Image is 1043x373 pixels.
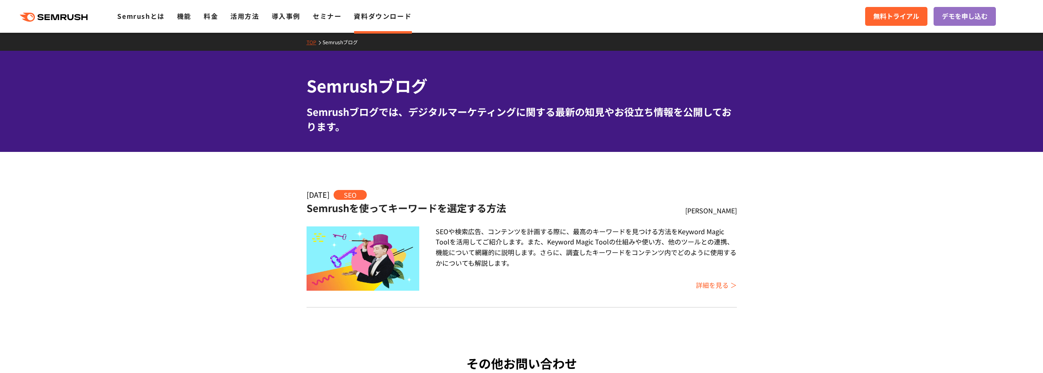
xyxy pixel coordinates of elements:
div: Semrushブログでは、デジタルマーケティングに関する最新の知見やお役立ち情報を公開しております。 [307,104,737,134]
a: 詳細を見る ＞ [696,280,737,290]
a: Semrushとは [117,11,164,21]
h1: Semrushブログ [307,74,737,98]
a: デモを申し込む [934,7,996,26]
span: [DATE] [307,189,329,200]
a: 活用方法 [230,11,259,21]
a: 導入事例 [272,11,300,21]
a: セミナー [313,11,341,21]
a: 機能 [177,11,191,21]
a: 無料トライアル [865,7,927,26]
a: 資料ダウンロード [354,11,411,21]
div: SEOや検索広告、コンテンツを計画する際に、最高のキーワードを見つける方法をKeyword Magic Toolを活用してご紹介します。また、Keyword Magic Toolの仕組みや使い方... [436,226,736,268]
div: [PERSON_NAME] [685,206,737,216]
a: Semrushブログ [323,38,364,45]
span: デモを申し込む [942,11,988,22]
a: Semrushを使ってキーワードを選定する方法 [307,201,506,215]
div: その他お問い合わせ [307,354,737,373]
a: 料金 [204,11,218,21]
span: 無料トライアル [873,11,919,22]
span: SEO [334,190,367,200]
a: TOP [307,38,323,45]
